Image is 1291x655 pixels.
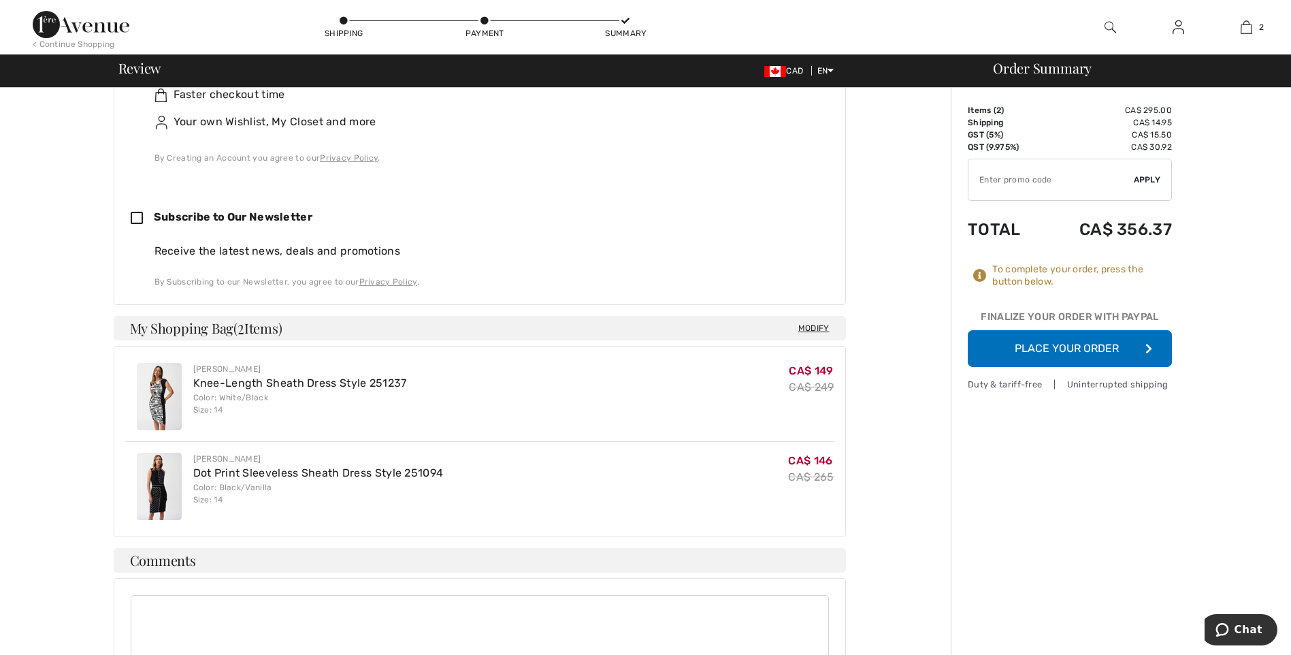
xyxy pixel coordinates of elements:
div: [PERSON_NAME] [193,453,444,465]
span: CA$ 146 [788,454,832,467]
span: CA$ 149 [789,364,833,377]
s: CA$ 265 [788,470,834,483]
a: Privacy Policy [320,153,378,163]
span: Modify [798,321,830,335]
img: 1ère Avenue [33,11,129,38]
div: Your own Wishlist, My Closet and more [154,114,818,130]
div: Finalize Your Order with PayPal [968,310,1172,330]
span: 2 [996,106,1001,115]
td: CA$ 295.00 [1042,104,1172,116]
input: Promo code [968,159,1134,200]
img: faster.svg [154,89,168,102]
div: Shipping [323,27,364,39]
h4: Comments [114,548,846,573]
td: CA$ 15.50 [1042,129,1172,141]
div: Summary [605,27,646,39]
td: Shipping [968,116,1042,129]
div: [PERSON_NAME] [193,363,407,375]
span: Subscribe to Our Newsletter [154,210,312,223]
a: Dot Print Sleeveless Sheath Dress Style 251094 [193,466,444,479]
button: Place Your Order [968,330,1172,367]
img: search the website [1105,19,1116,35]
div: Color: Black/Vanilla Size: 14 [193,481,444,506]
td: Items ( ) [968,104,1042,116]
div: Faster checkout time [154,86,818,103]
span: CAD [764,66,808,76]
span: Apply [1134,174,1161,186]
div: By Subscribing to our Newsletter, you agree to our . [154,276,829,288]
iframe: Opens a widget where you can chat to one of our agents [1205,614,1277,648]
td: Total [968,206,1042,253]
a: Sign In [1162,19,1195,36]
a: 2 [1213,19,1279,35]
span: Review [118,61,161,75]
td: CA$ 14.95 [1042,116,1172,129]
img: Canadian Dollar [764,66,786,77]
div: Order Summary [977,61,1283,75]
div: To complete your order, press the button below. [992,263,1172,288]
div: < Continue Shopping [33,38,115,50]
span: 2 [1259,21,1264,33]
a: Privacy Policy [359,277,417,287]
div: By Creating an Account you agree to our . [154,152,818,164]
div: Payment [464,27,505,39]
h4: My Shopping Bag [114,316,846,340]
img: Knee-Length Sheath Dress Style 251237 [137,363,182,430]
div: Duty & tariff-free | Uninterrupted shipping [968,378,1172,391]
img: My Info [1173,19,1184,35]
a: Knee-Length Sheath Dress Style 251237 [193,377,407,389]
span: 2 [238,319,244,336]
s: CA$ 249 [789,381,834,394]
div: Receive the latest news, deals and promotions [154,243,829,259]
td: CA$ 30.92 [1042,141,1172,153]
span: EN [817,66,834,76]
td: CA$ 356.37 [1042,206,1172,253]
div: Color: White/Black Size: 14 [193,392,407,416]
img: ownWishlist.svg [154,116,168,129]
td: GST (5%) [968,129,1042,141]
img: Dot Print Sleeveless Sheath Dress Style 251094 [137,453,182,520]
span: ( Items) [233,319,282,337]
img: My Bag [1241,19,1252,35]
td: QST (9.975%) [968,141,1042,153]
